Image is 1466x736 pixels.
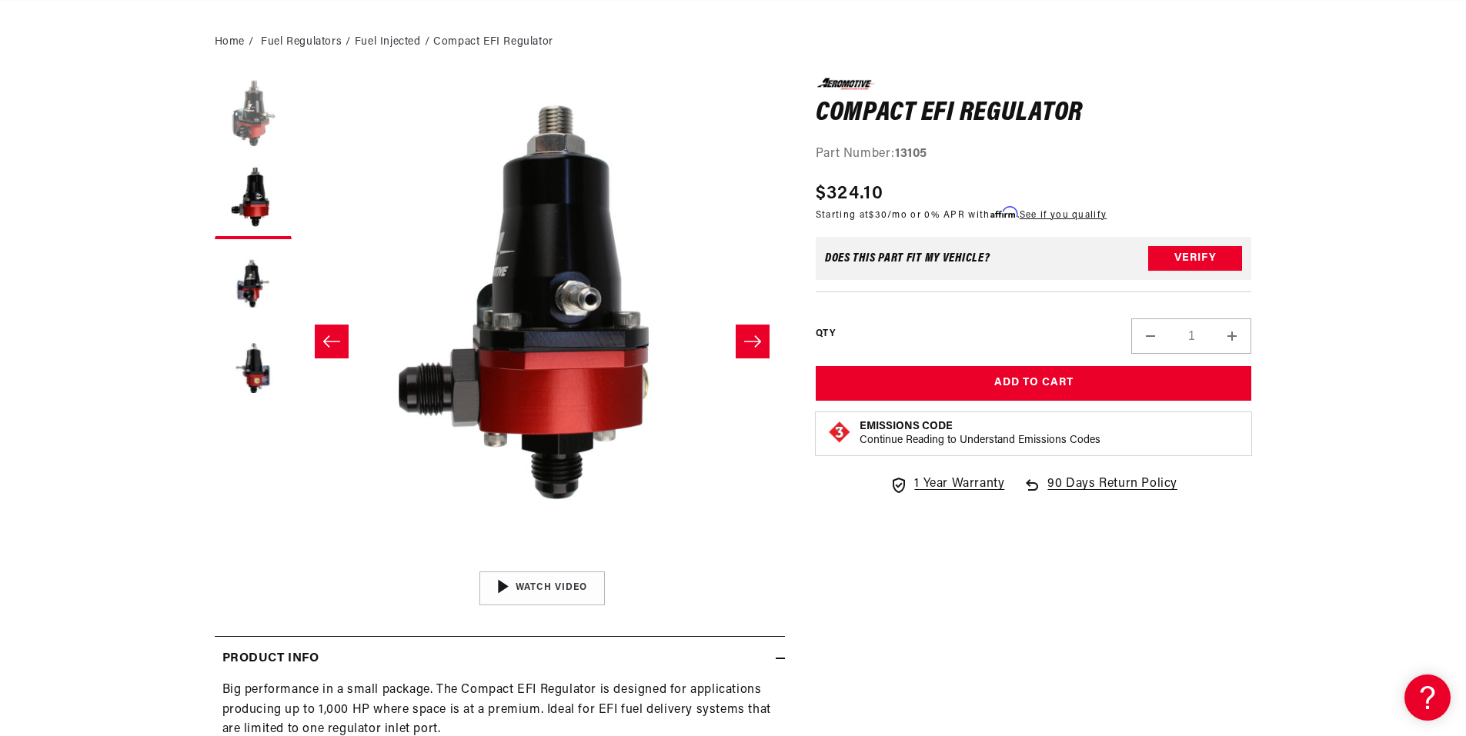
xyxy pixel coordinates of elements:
button: Slide right [736,325,770,358]
a: 90 Days Return Policy [1023,475,1177,510]
strong: 13105 [895,148,927,160]
span: 90 Days Return Policy [1047,475,1177,510]
img: Emissions code [827,420,852,445]
h1: Compact EFI Regulator [816,102,1252,126]
a: Home [215,34,245,51]
button: Load image 3 in gallery view [215,247,292,324]
span: 1 Year Warranty [914,475,1004,495]
button: Add to Cart [816,366,1252,401]
button: Verify [1148,246,1242,271]
button: Load image 4 in gallery view [215,331,292,408]
button: Load image 1 in gallery view [215,78,292,155]
a: 1 Year Warranty [890,475,1004,495]
p: Starting at /mo or 0% APR with . [816,208,1107,222]
span: Affirm [990,207,1017,218]
h2: Product Info [222,649,319,669]
span: $30 [869,211,887,220]
a: See if you qualify - Learn more about Affirm Financing (opens in modal) [1020,211,1107,220]
summary: Product Info [215,637,785,681]
button: Load image 2 in gallery view [215,162,292,239]
div: Part Number: [816,145,1252,165]
li: Compact EFI Regulator [433,34,553,51]
li: Fuel Regulators [261,34,355,51]
media-gallery: Gallery Viewer [215,78,785,604]
div: Does This part fit My vehicle? [825,252,990,265]
strong: Emissions Code [860,421,953,432]
p: Continue Reading to Understand Emissions Codes [860,434,1100,448]
button: Slide left [315,325,349,358]
label: QTY [816,328,835,341]
button: Emissions CodeContinue Reading to Understand Emissions Codes [860,420,1100,448]
li: Fuel Injected [355,34,433,51]
span: $324.10 [816,180,883,208]
nav: breadcrumbs [215,34,1252,51]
